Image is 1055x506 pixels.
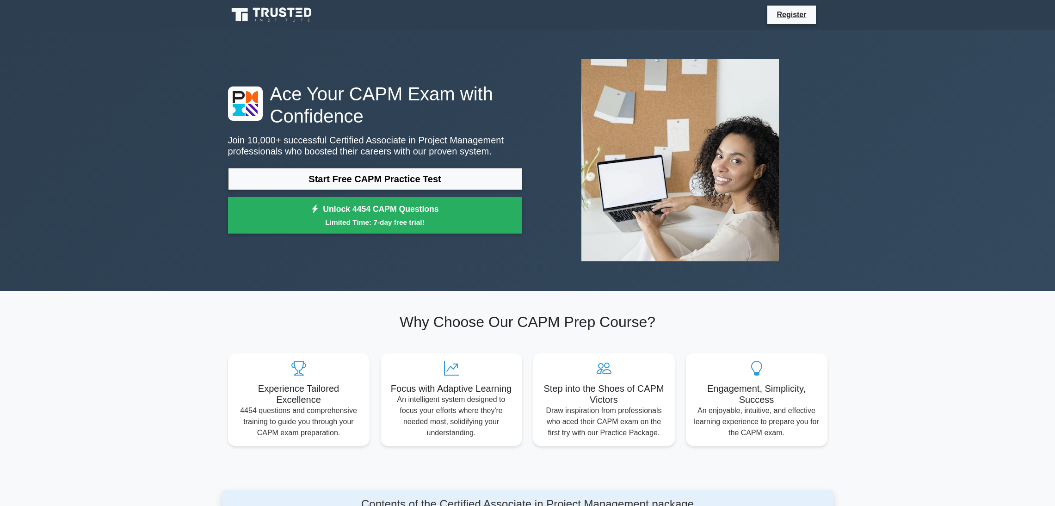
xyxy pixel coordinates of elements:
h1: Ace Your CAPM Exam with Confidence [228,83,522,127]
a: Start Free CAPM Practice Test [228,168,522,190]
h5: Engagement, Simplicity, Success [693,383,820,405]
small: Limited Time: 7-day free trial! [240,217,511,228]
p: Join 10,000+ successful Certified Associate in Project Management professionals who boosted their... [228,135,522,157]
h5: Experience Tailored Excellence [235,383,362,405]
p: 4454 questions and comprehensive training to guide you through your CAPM exam preparation. [235,405,362,438]
p: An enjoyable, intuitive, and effective learning experience to prepare you for the CAPM exam. [693,405,820,438]
h5: Focus with Adaptive Learning [388,383,515,394]
p: Draw inspiration from professionals who aced their CAPM exam on the first try with our Practice P... [541,405,667,438]
a: Register [771,9,812,20]
p: An intelligent system designed to focus your efforts where they're needed most, solidifying your ... [388,394,515,438]
h5: Step into the Shoes of CAPM Victors [541,383,667,405]
a: Unlock 4454 CAPM QuestionsLimited Time: 7-day free trial! [228,197,522,234]
h2: Why Choose Our CAPM Prep Course? [228,313,827,331]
